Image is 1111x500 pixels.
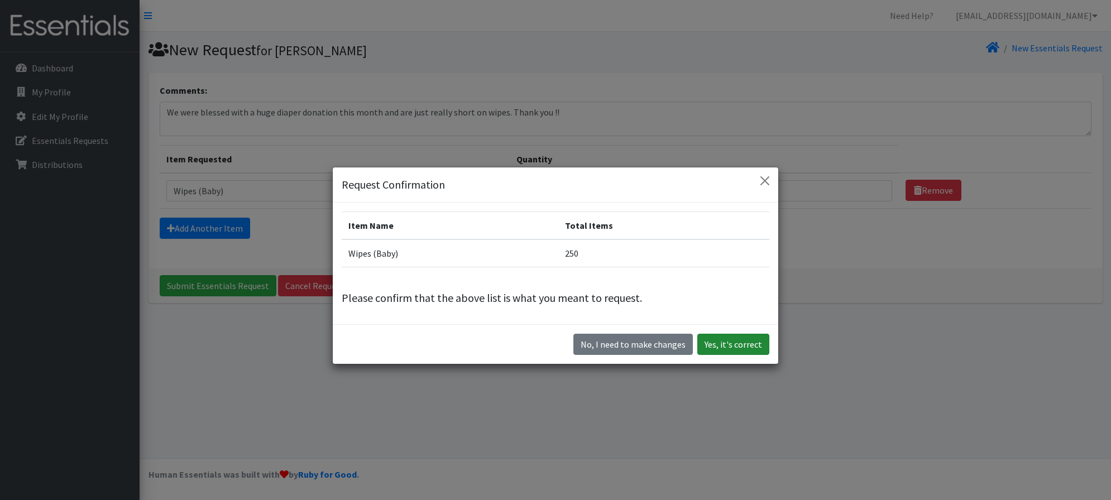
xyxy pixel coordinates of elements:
p: Please confirm that the above list is what you meant to request. [342,290,769,306]
button: Close [756,172,774,190]
h5: Request Confirmation [342,176,445,193]
button: Yes, it's correct [697,334,769,355]
th: Item Name [342,212,558,240]
td: 250 [558,239,769,267]
th: Total Items [558,212,769,240]
button: No I need to make changes [573,334,693,355]
td: Wipes (Baby) [342,239,558,267]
